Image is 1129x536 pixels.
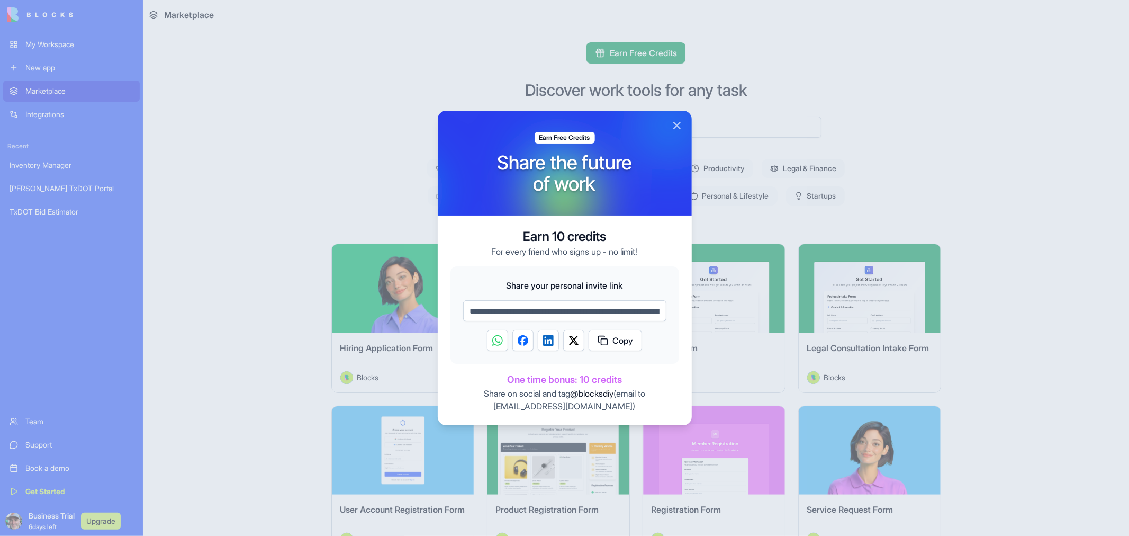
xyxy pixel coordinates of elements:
img: WhatsApp [492,335,503,346]
button: Copy [589,330,642,351]
span: Earn Free Credits [539,133,590,142]
h3: Earn 10 credits [492,228,638,245]
span: Copy [612,334,633,347]
button: Share on WhatsApp [487,330,508,351]
img: Twitter [568,335,579,346]
span: @blocksdiy [570,388,613,399]
img: Facebook [518,335,528,346]
img: LinkedIn [543,335,554,346]
p: For every friend who signs up - no limit! [492,245,638,258]
span: Share your personal invite link [463,279,666,292]
button: Share on Facebook [512,330,534,351]
p: Share on social and tag (email to ) [450,387,679,413]
h1: Share the future of work [497,152,632,194]
button: Close [671,119,683,132]
button: Share on LinkedIn [538,330,559,351]
span: One time bonus: 10 credits [450,372,679,387]
button: Share on Twitter [563,330,584,351]
a: [EMAIL_ADDRESS][DOMAIN_NAME] [494,401,633,412]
